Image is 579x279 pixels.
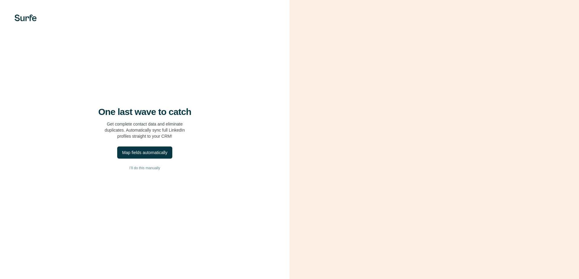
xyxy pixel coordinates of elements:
button: Map fields automatically [117,146,172,159]
span: I’ll do this manually [129,165,160,171]
img: Surfe's logo [15,15,37,21]
div: Map fields automatically [122,150,167,156]
button: I’ll do this manually [12,163,277,173]
p: Get complete contact data and eliminate duplicates. Automatically sync full LinkedIn profiles str... [105,121,185,139]
h4: One last wave to catch [98,106,191,117]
